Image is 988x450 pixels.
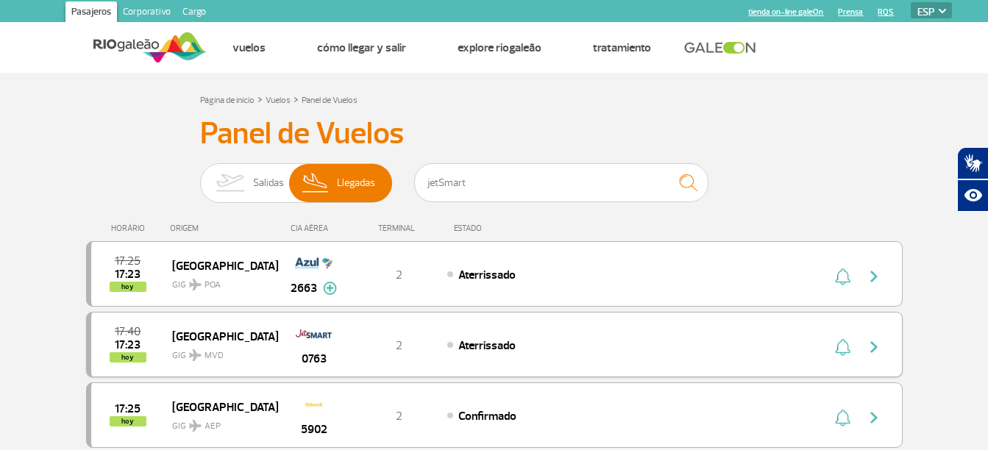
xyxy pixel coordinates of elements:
[294,164,338,202] img: slider-desembarque
[110,282,146,292] span: hoy
[396,409,402,424] span: 2
[294,90,299,107] a: >
[257,90,263,107] a: >
[189,420,202,432] img: destiny_airplane.svg
[865,409,883,426] img: seta-direita-painel-voo.svg
[878,7,894,17] a: RQS
[172,326,266,346] span: [GEOGRAPHIC_DATA]
[396,268,402,282] span: 2
[957,147,988,212] div: Plugin de acessibilidade da Hand Talk.
[253,164,284,202] span: Salidas
[458,338,516,353] span: Aterrissado
[458,40,541,55] a: Explore RIOgaleão
[291,279,317,297] span: 2663
[865,268,883,285] img: seta-direita-painel-voo.svg
[172,397,266,416] span: [GEOGRAPHIC_DATA]
[110,416,146,426] span: hoy
[200,95,255,106] a: Página de inicio
[337,164,375,202] span: Llegadas
[205,349,224,362] span: MVD
[110,352,146,362] span: hoy
[65,1,117,25] a: Pasajeros
[396,338,402,353] span: 2
[835,338,850,356] img: sino-painel-voo.svg
[323,282,337,295] img: mais-info-painel-voo.svg
[115,340,141,350] span: 2025-08-28 17:23:33
[205,420,221,433] span: AEP
[865,338,883,356] img: seta-direita-painel-voo.svg
[232,40,266,55] a: Vuelos
[447,224,566,233] div: ESTADO
[593,40,651,55] a: Tratamiento
[205,279,221,292] span: POA
[458,268,516,282] span: Aterrissado
[115,269,141,279] span: 2025-08-28 17:23:00
[189,349,202,361] img: destiny_airplane.svg
[957,179,988,212] button: Abrir recursos assistivos.
[301,421,327,438] span: 5902
[351,224,447,233] div: TERMINAL
[170,224,277,233] div: ORIGEM
[414,163,708,202] input: Vuelo, ciudad o compañía aérea
[317,40,406,55] a: Cómo llegar y salir
[172,271,266,292] span: GIG
[115,256,141,266] span: 2025-08-28 17:25:00
[90,224,171,233] div: HORÁRIO
[835,268,850,285] img: sino-painel-voo.svg
[458,409,516,424] span: Confirmado
[302,95,358,106] a: Panel de Vuelos
[117,1,177,25] a: Corporativo
[177,1,212,25] a: Cargo
[172,412,266,433] span: GIG
[172,256,266,275] span: [GEOGRAPHIC_DATA]
[302,350,327,368] span: 0763
[207,164,253,202] img: slider-embarque
[277,224,351,233] div: CIA AÉREA
[200,115,789,152] h3: Panel de Vuelos
[957,147,988,179] button: Abrir tradutor de língua de sinais.
[838,7,863,17] a: Prensa
[115,404,141,414] span: 2025-08-28 17:25:00
[115,326,141,337] span: 2025-08-28 17:40:00
[835,409,850,426] img: sino-painel-voo.svg
[748,7,823,17] a: tienda on-line galeOn
[172,341,266,362] span: GIG
[189,279,202,290] img: destiny_airplane.svg
[266,95,291,106] a: Vuelos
